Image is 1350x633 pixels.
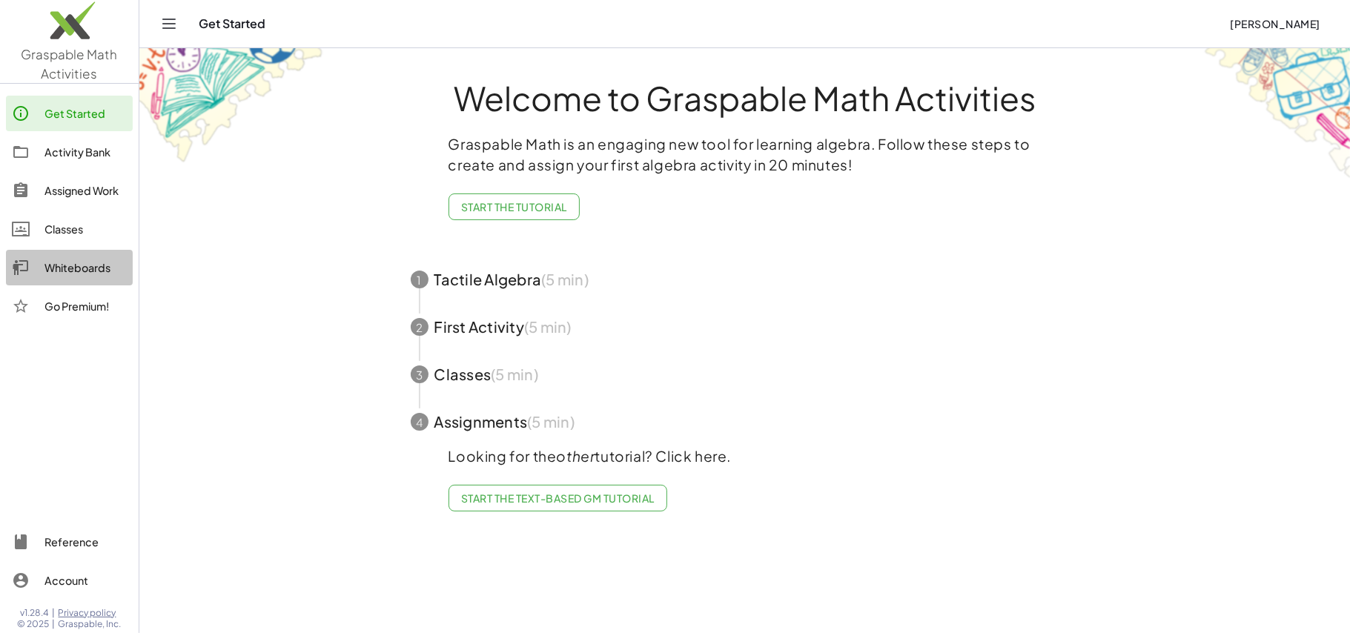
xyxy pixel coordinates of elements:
div: Assigned Work [44,182,127,199]
div: Reference [44,533,127,551]
a: Activity Bank [6,134,133,170]
div: 1 [411,271,429,288]
img: get-started-bg-ul-Ceg4j33I.png [139,47,325,165]
em: other [557,447,595,465]
a: Reference [6,524,133,560]
button: 3Classes(5 min) [393,351,1097,398]
a: Start the Text-based GM Tutorial [449,485,667,511]
span: Start the Text-based GM Tutorial [461,491,655,505]
span: [PERSON_NAME] [1230,17,1320,30]
div: 3 [411,365,429,383]
span: Graspable Math Activities [21,46,118,82]
span: | [53,618,56,630]
span: Graspable, Inc. [59,618,122,630]
button: Start the Tutorial [449,193,580,220]
button: 1Tactile Algebra(5 min) [393,256,1097,303]
h1: Welcome to Graspable Math Activities [383,81,1107,115]
a: Get Started [6,96,133,131]
span: v1.28.4 [21,607,50,619]
div: Go Premium! [44,297,127,315]
div: Get Started [44,105,127,122]
a: Whiteboards [6,250,133,285]
span: © 2025 [18,618,50,630]
button: [PERSON_NAME] [1218,10,1332,37]
a: Classes [6,211,133,247]
a: Privacy policy [59,607,122,619]
button: 2First Activity(5 min) [393,303,1097,351]
span: Start the Tutorial [461,200,567,213]
button: Toggle navigation [157,12,181,36]
div: Account [44,571,127,589]
p: Graspable Math is an engaging new tool for learning algebra. Follow these steps to create and ass... [449,133,1042,176]
div: 2 [411,318,429,336]
a: Assigned Work [6,173,133,208]
p: Looking for the tutorial? Click here. [449,445,1042,467]
button: 4Assignments(5 min) [393,398,1097,445]
a: Account [6,563,133,598]
div: Classes [44,220,127,238]
span: | [53,607,56,619]
div: 4 [411,413,429,431]
div: Whiteboards [44,259,127,276]
div: Activity Bank [44,143,127,161]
